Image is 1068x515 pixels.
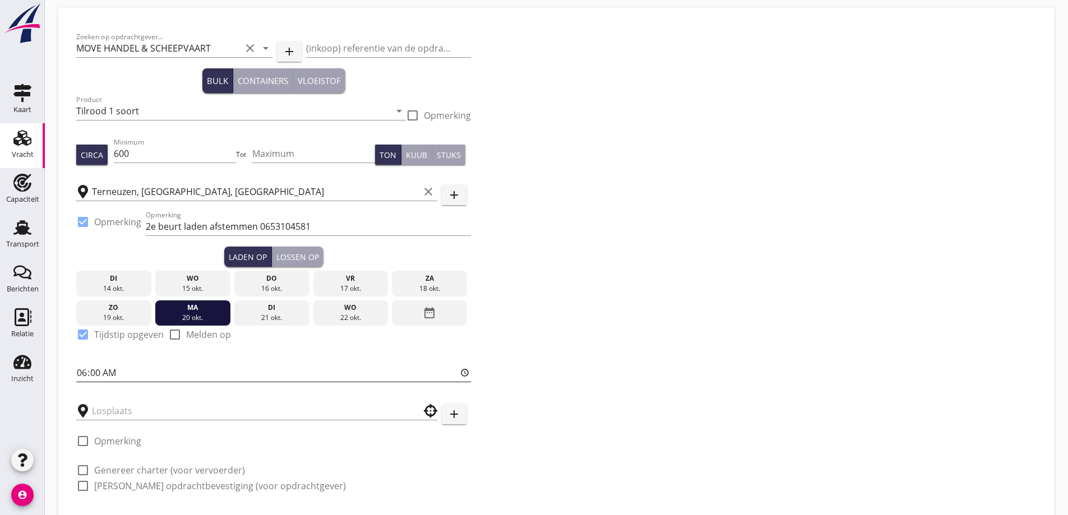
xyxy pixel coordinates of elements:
[424,110,471,121] label: Opmerking
[7,285,39,293] div: Berichten
[237,303,307,313] div: di
[158,313,228,323] div: 20 okt.
[76,102,390,120] input: Product
[146,217,471,235] input: Opmerking
[298,75,341,87] div: Vloeistof
[6,240,39,248] div: Transport
[237,284,307,294] div: 16 okt.
[437,149,461,161] div: Stuks
[236,150,252,160] div: Tot
[79,284,149,294] div: 14 okt.
[92,183,419,201] input: Laadplaats
[11,484,34,506] i: account_circle
[6,196,39,203] div: Capaciteit
[11,375,34,382] div: Inzicht
[237,313,307,323] div: 21 okt.
[233,68,293,93] button: Containers
[293,68,345,93] button: Vloeistof
[238,75,288,87] div: Containers
[432,145,465,165] button: Stuks
[94,329,164,340] label: Tijdstip opgeven
[76,39,241,57] input: Zoeken op opdrachtgever...
[252,145,375,163] input: Maximum
[375,145,401,165] button: Ton
[13,106,31,113] div: Kaart
[92,402,406,420] input: Losplaats
[316,313,385,323] div: 22 okt.
[395,273,464,284] div: za
[81,149,103,161] div: Circa
[186,329,231,340] label: Melden op
[447,188,461,202] i: add
[224,247,272,267] button: Laden op
[316,273,385,284] div: vr
[76,145,108,165] button: Circa
[406,149,427,161] div: Kuub
[202,68,233,93] button: Bulk
[94,465,245,476] label: Genereer charter (voor vervoerder)
[447,407,461,421] i: add
[316,284,385,294] div: 17 okt.
[259,41,272,55] i: arrow_drop_down
[306,39,471,57] input: (inkoop) referentie van de opdrachtgever
[229,251,267,263] div: Laden op
[422,185,435,198] i: clear
[207,75,228,87] div: Bulk
[94,480,346,491] label: [PERSON_NAME] opdrachtbevestiging (voor opdrachtgever)
[79,303,149,313] div: zo
[283,45,296,58] i: add
[243,41,257,55] i: clear
[79,273,149,284] div: di
[237,273,307,284] div: do
[2,3,43,44] img: logo-small.a267ee39.svg
[272,247,323,267] button: Lossen op
[423,303,436,323] i: date_range
[276,251,319,263] div: Lossen op
[79,313,149,323] div: 19 okt.
[316,303,385,313] div: wo
[380,149,396,161] div: Ton
[158,273,228,284] div: wo
[401,145,432,165] button: Kuub
[94,216,141,228] label: Opmerking
[392,104,406,118] i: arrow_drop_down
[395,284,464,294] div: 18 okt.
[12,151,34,158] div: Vracht
[11,330,34,337] div: Relatie
[158,303,228,313] div: ma
[94,435,141,447] label: Opmerking
[158,284,228,294] div: 15 okt.
[114,145,237,163] input: Minimum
